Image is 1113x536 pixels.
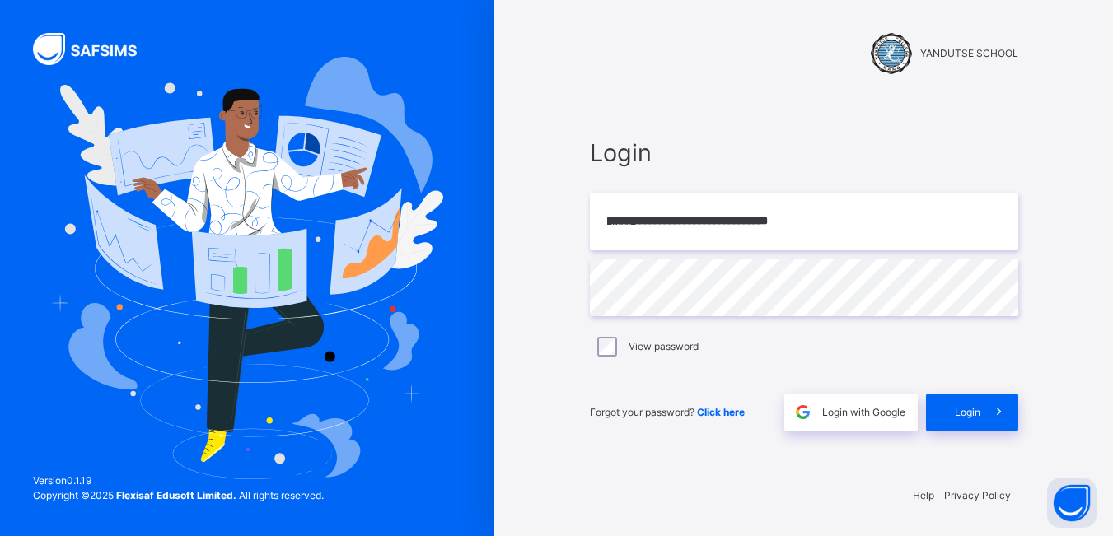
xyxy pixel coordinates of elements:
span: Login [590,135,1018,170]
img: Hero Image [51,57,443,478]
span: Forgot your password? [590,406,745,418]
span: Version 0.1.19 [33,473,324,488]
span: YANDUTSE SCHOOL [920,46,1018,61]
strong: Flexisaf Edusoft Limited. [116,489,236,501]
button: Open asap [1047,478,1097,528]
span: Login [955,405,980,420]
img: google.396cfc9801f0270233282035f929180a.svg [793,403,812,422]
a: Help [913,489,934,501]
span: Copyright © 2025 All rights reserved. [33,489,324,501]
img: SAFSIMS Logo [33,33,157,65]
span: Login with Google [822,405,905,420]
a: Click here [697,406,745,418]
label: View password [629,339,699,354]
a: Privacy Policy [944,489,1011,501]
